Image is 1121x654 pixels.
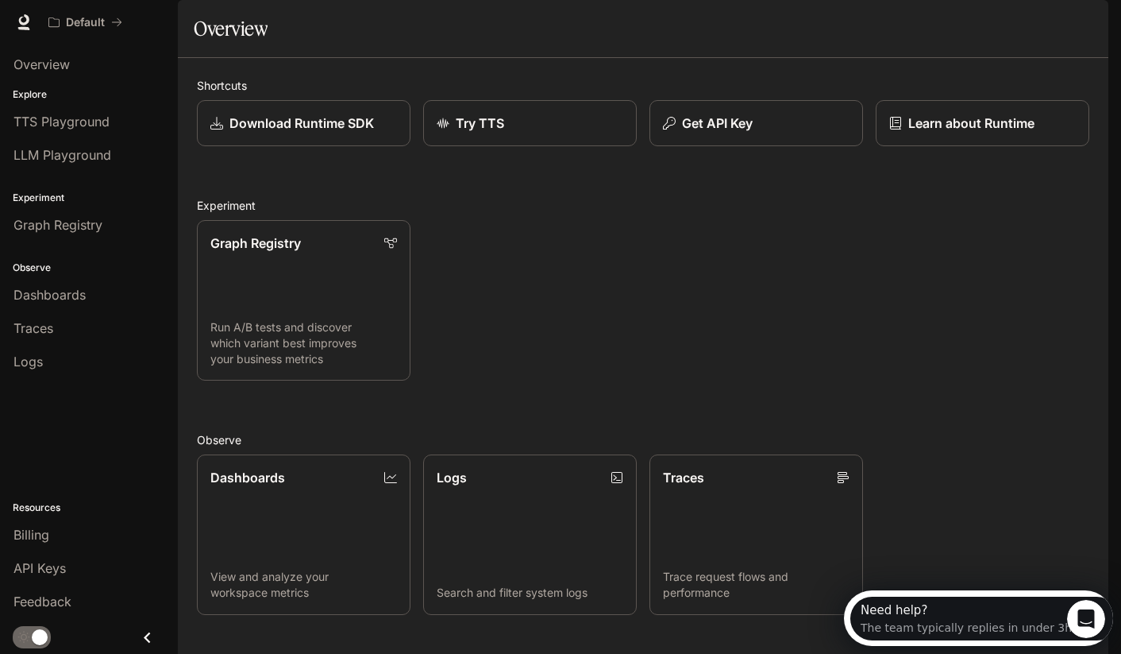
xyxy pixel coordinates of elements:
[197,77,1089,94] h2: Shortcuts
[908,114,1034,133] p: Learn about Runtime
[210,319,397,367] p: Run A/B tests and discover which variant best improves your business metrics
[1067,600,1105,638] iframe: Intercom live chat
[210,468,285,487] p: Dashboards
[663,468,704,487] p: Traces
[663,569,849,601] p: Trace request flows and performance
[17,26,228,43] div: The team typically replies in under 3h
[229,114,374,133] p: Download Runtime SDK
[649,455,863,615] a: TracesTrace request flows and performance
[66,16,105,29] p: Default
[194,13,268,45] h1: Overview
[197,197,1089,214] h2: Experiment
[423,455,637,615] a: LogsSearch and filter system logs
[197,455,410,615] a: DashboardsView and analyze your workspace metrics
[876,100,1089,146] a: Learn about Runtime
[682,114,753,133] p: Get API Key
[197,220,410,381] a: Graph RegistryRun A/B tests and discover which variant best improves your business metrics
[844,590,1113,646] iframe: Intercom live chat discovery launcher
[210,234,301,253] p: Graph Registry
[41,6,129,38] button: All workspaces
[423,100,637,146] a: Try TTS
[437,468,467,487] p: Logs
[197,431,1089,448] h2: Observe
[649,100,863,146] button: Get API Key
[456,114,504,133] p: Try TTS
[197,100,410,146] a: Download Runtime SDK
[437,585,623,601] p: Search and filter system logs
[17,14,228,26] div: Need help?
[6,6,275,50] div: Open Intercom Messenger
[210,569,397,601] p: View and analyze your workspace metrics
